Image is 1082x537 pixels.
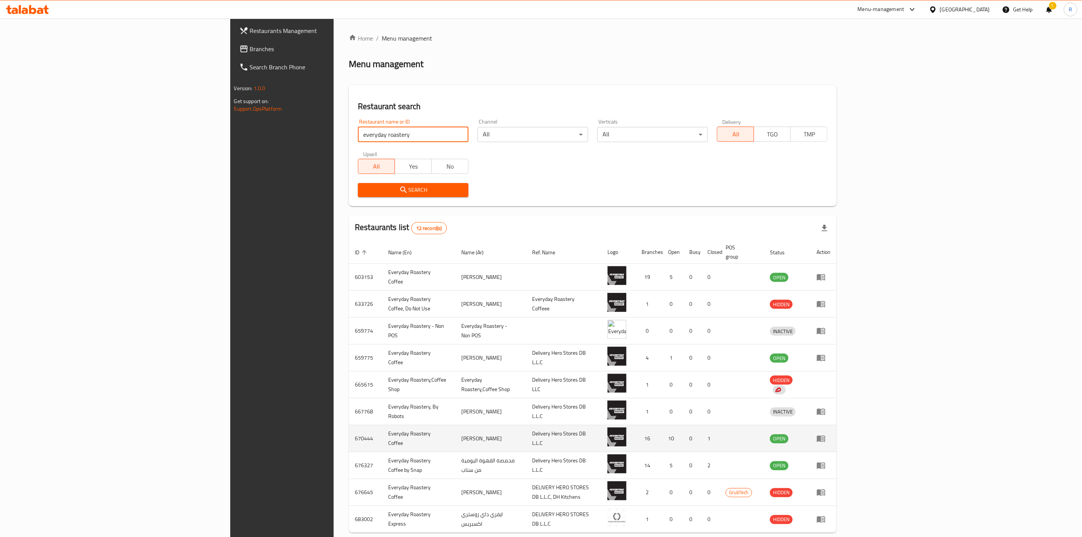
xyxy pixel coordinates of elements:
td: Delivery Hero Stores DB L.L.C [526,398,601,425]
span: 1.0.0 [254,83,265,93]
div: Menu [817,461,831,470]
div: Total records count [411,222,447,234]
button: TMP [790,127,828,142]
span: R [1069,5,1072,14]
td: 0 [662,371,683,398]
span: HIDDEN [770,515,793,524]
td: 0 [662,291,683,318]
span: Search Branch Phone [250,63,405,72]
input: Search for restaurant name or ID.. [358,127,468,142]
td: 19 [635,264,662,291]
table: enhanced table [349,241,837,533]
td: 0 [662,398,683,425]
img: Everyday Roastery Coffee by Snap [607,454,626,473]
td: 0 [701,318,720,344]
span: All [361,161,392,172]
div: Indicates that the vendor menu management has been moved to DH Catalog service [773,385,786,395]
td: [PERSON_NAME] [455,264,526,291]
td: محمصة القهوة اليومية من سناب [455,452,526,479]
h2: Restaurants list [355,222,447,234]
img: Everyday Roastery Coffee, Do Not Use [607,293,626,312]
span: INACTIVE [770,407,796,416]
label: Upsell [363,151,377,157]
td: Delivery Hero Stores DB LLC [526,371,601,398]
span: Ref. Name [532,248,565,257]
td: 0 [683,264,701,291]
img: delivery hero logo [774,387,781,393]
button: All [717,127,754,142]
button: Search [358,183,468,197]
td: DELIVERY HERO STORES DB L.L.C [526,506,601,533]
td: Everyday Roastery Coffee [382,425,455,452]
div: All [478,127,588,142]
a: Restaurants Management [233,22,411,40]
td: 14 [635,452,662,479]
th: Open [662,241,683,264]
td: 0 [683,398,701,425]
span: ID [355,248,369,257]
td: 1 [635,506,662,533]
div: OPEN [770,354,788,363]
td: Delivery Hero Stores DB L.L.C [526,452,601,479]
button: No [431,159,468,174]
span: OPEN [770,354,788,363]
td: 0 [635,318,662,344]
div: OPEN [770,434,788,443]
td: Everyday Roastery Coffee [382,344,455,371]
td: Everyday Roastery Express [382,506,455,533]
div: Menu [817,515,831,524]
td: 0 [683,452,701,479]
td: Everyday Roastery Coffee [382,264,455,291]
td: 0 [701,264,720,291]
img: Everyday Roastery Coffee [607,266,626,285]
div: Menu [817,407,831,416]
td: 0 [683,291,701,318]
td: DELIVERY HERO STORES DB L.L.C, DH Kitchens [526,479,601,506]
td: 1 [635,291,662,318]
td: Delivery Hero Stores DB L.L.C [526,344,601,371]
span: Status [770,248,795,257]
td: Everyday Roastery,Coffee Shop [455,371,526,398]
th: Busy [683,241,701,264]
td: [PERSON_NAME] [455,398,526,425]
td: 0 [701,506,720,533]
td: 0 [701,291,720,318]
span: Restaurants Management [250,26,405,35]
td: Everyday Roastery Coffee by Snap [382,452,455,479]
img: Everyday Roastery Express [607,508,626,527]
td: ايفري داي روستري اكسبريس [455,506,526,533]
td: [PERSON_NAME] [455,291,526,318]
span: OPEN [770,461,788,470]
th: Closed [701,241,720,264]
div: Menu [817,299,831,308]
span: Get support on: [234,96,269,106]
div: HIDDEN [770,488,793,497]
td: 0 [701,344,720,371]
nav: breadcrumb [349,34,837,43]
span: GrubTech [726,488,752,497]
img: Everyday Roastery Coffee [607,481,626,500]
td: 1 [635,371,662,398]
td: 0 [701,479,720,506]
div: Menu-management [858,5,904,14]
button: All [358,159,395,174]
img: Everyday Roastery Coffee [607,427,626,446]
div: Export file [815,219,834,237]
td: 0 [662,479,683,506]
td: 0 [683,425,701,452]
td: 0 [683,344,701,371]
button: TGO [754,127,791,142]
div: Menu [817,488,831,497]
h2: Restaurant search [358,101,828,112]
span: HIDDEN [770,300,793,309]
span: OPEN [770,273,788,282]
td: [PERSON_NAME] [455,344,526,371]
td: Everyday Roastery Coffee [382,479,455,506]
div: All [597,127,708,142]
td: Everyday Roastery - Non POS [455,318,526,344]
span: No [435,161,465,172]
span: All [720,129,751,140]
